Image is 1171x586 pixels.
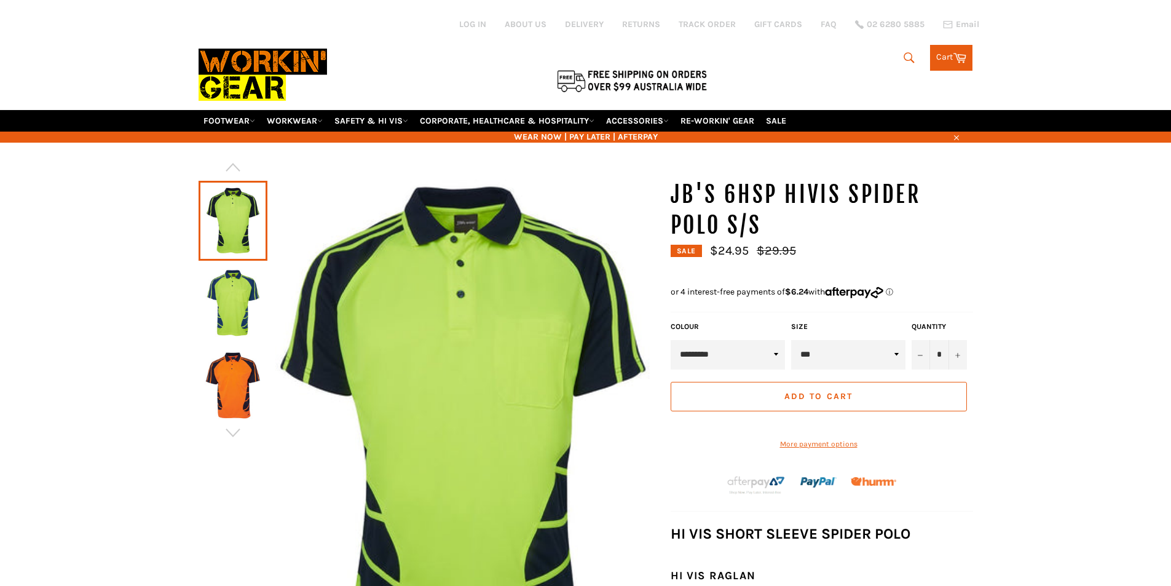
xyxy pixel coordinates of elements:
img: Afterpay-Logo-on-dark-bg_large.png [726,475,786,496]
a: ABOUT US [505,18,546,30]
a: ACCESSORIES [601,110,674,132]
img: Workin Gear leaders in Workwear, Safety Boots, PPE, Uniforms. Australia's No.1 in Workwear [199,40,327,109]
a: GIFT CARDS [754,18,802,30]
a: CORPORATE, HEALTHCARE & HOSPITALITY [415,110,599,132]
strong: HI VIS SHORT SLEEVE SPIDER POLO [671,525,910,542]
a: RETURNS [622,18,660,30]
a: FAQ [821,18,837,30]
label: Size [791,322,905,332]
img: Flat $9.95 shipping Australia wide [555,68,709,93]
img: JB'S 6HSP HiVis Spider Polo S/S - Workin' Gear [205,352,261,419]
span: Add to Cart [784,391,853,402]
a: Cart [930,45,972,71]
img: JB'S 6HSP HiVis Spider Polo S/S - Workin' Gear [205,269,261,337]
button: Reduce item quantity by one [912,340,930,370]
s: $29.95 [757,244,796,258]
button: Increase item quantity by one [948,340,967,370]
a: DELIVERY [565,18,604,30]
img: paypal.png [800,464,837,501]
a: SALE [761,110,791,132]
span: Hi Vis Raglan [671,569,756,582]
span: 02 6280 5885 [867,20,925,29]
a: SAFETY & HI VIS [329,110,413,132]
a: More payment options [671,439,967,449]
a: TRACK ORDER [679,18,736,30]
a: FOOTWEAR [199,110,260,132]
a: Log in [459,19,486,30]
span: $24.95 [710,244,749,258]
a: 02 6280 5885 [855,20,925,29]
span: WEAR NOW | PAY LATER | AFTERPAY [199,131,973,143]
button: Add to Cart [671,382,967,411]
label: Quantity [912,322,967,332]
a: WORKWEAR [262,110,328,132]
a: Email [943,20,979,30]
h1: JB'S 6HSP HiVis Spider Polo S/S [671,180,973,240]
img: Humm_core_logo_RGB-01_300x60px_small_195d8312-4386-4de7-b182-0ef9b6303a37.png [851,477,896,486]
span: Email [956,20,979,29]
a: RE-WORKIN' GEAR [676,110,759,132]
label: COLOUR [671,322,785,332]
div: Sale [671,245,702,257]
